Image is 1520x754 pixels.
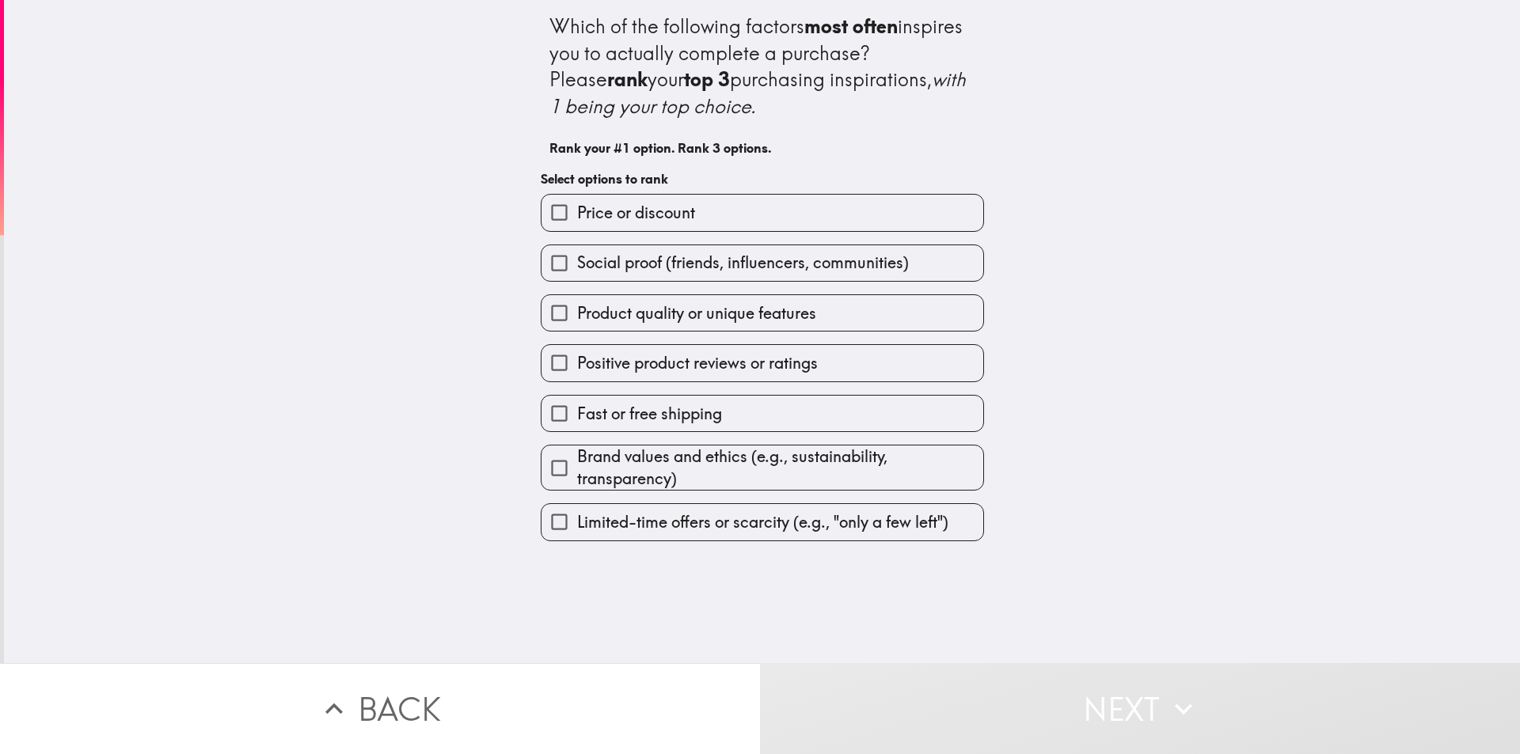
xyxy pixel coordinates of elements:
button: Positive product reviews or ratings [541,345,983,381]
span: Price or discount [577,202,695,224]
span: Brand values and ethics (e.g., sustainability, transparency) [577,445,983,490]
span: Social proof (friends, influencers, communities) [577,252,909,274]
span: Product quality or unique features [577,302,816,324]
b: rank [607,67,648,91]
button: Price or discount [541,195,983,230]
i: with 1 being your top choice. [549,67,971,118]
button: Next [760,663,1520,754]
h6: Select options to rank [541,170,984,188]
button: Brand values and ethics (e.g., sustainability, transparency) [541,445,983,490]
span: Positive product reviews or ratings [577,352,818,374]
button: Social proof (friends, influencers, communities) [541,245,983,281]
b: top 3 [684,67,730,91]
span: Limited-time offers or scarcity (e.g., "only a few left") [577,511,948,533]
button: Product quality or unique features [541,295,983,331]
div: Which of the following factors inspires you to actually complete a purchase? Please your purchasi... [549,13,975,119]
button: Fast or free shipping [541,396,983,431]
button: Limited-time offers or scarcity (e.g., "only a few left") [541,504,983,540]
b: most often [804,14,898,38]
h6: Rank your #1 option. Rank 3 options. [549,139,975,157]
span: Fast or free shipping [577,403,722,425]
